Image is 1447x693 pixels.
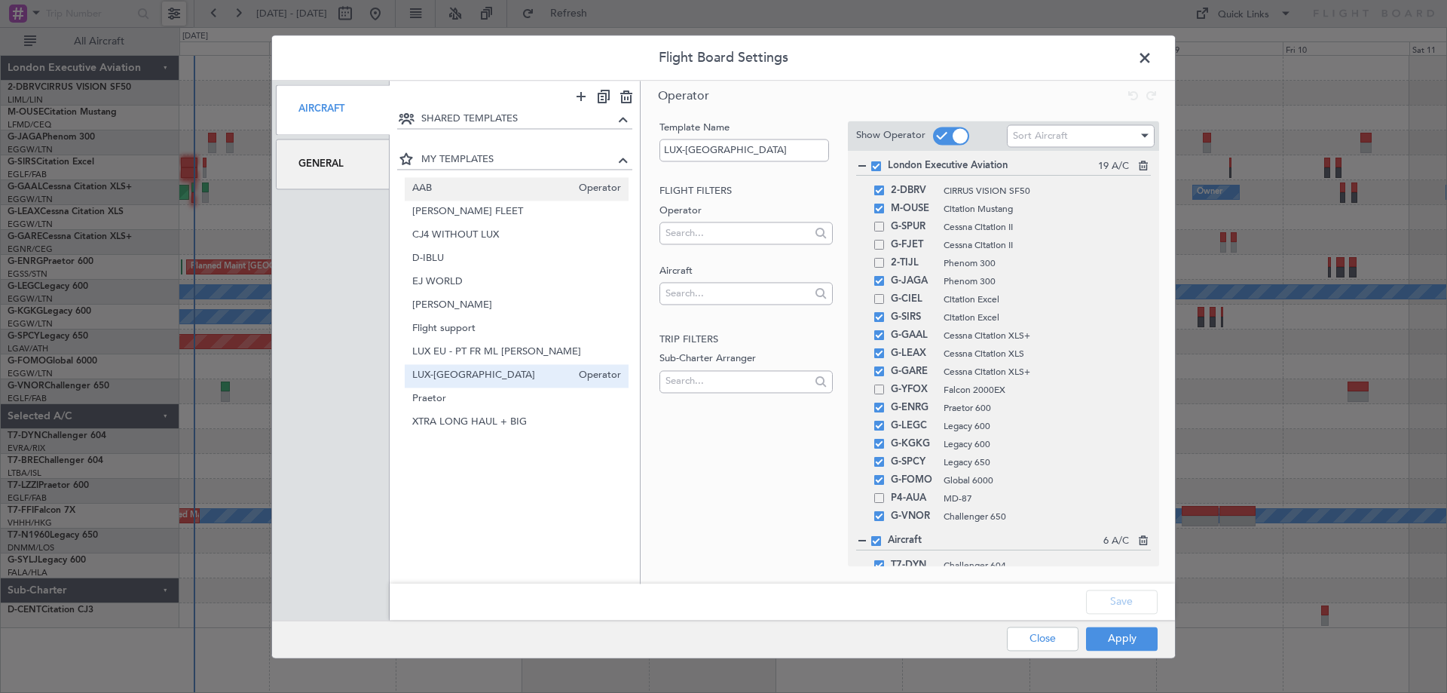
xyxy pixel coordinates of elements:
[571,181,621,197] span: Operator
[421,112,615,127] span: SHARED TEMPLATES
[571,368,621,384] span: Operator
[1013,129,1068,143] span: Sort Aircraft
[891,236,936,254] span: G-FJET
[665,370,809,393] input: Search...
[891,308,936,327] span: G-SIRS
[659,184,832,199] h2: Flight filters
[944,256,1151,270] span: Phenom 300
[944,274,1151,288] span: Phenom 300
[412,298,622,314] span: [PERSON_NAME]
[412,228,622,244] span: CJ4 WITHOUT LUX
[944,184,1151,198] span: CIRRUS VISION SF50
[891,435,936,453] span: G-KGKG
[412,345,622,360] span: LUX EU - PT FR ML [PERSON_NAME]
[891,254,936,272] span: 2-TIJL
[412,181,572,197] span: AAB
[891,471,936,489] span: G-FOMO
[891,272,936,290] span: G-JAGA
[891,200,936,218] span: M-OUSE
[891,417,936,435] span: G-LEGC
[944,347,1151,360] span: Cessna Citation XLS
[944,419,1151,433] span: Legacy 600
[944,365,1151,379] span: Cessna Citation XLS+
[412,415,622,431] span: XTRA LONG HAUL + BIG
[944,559,1136,572] span: Challenger 604
[944,329,1151,342] span: Cessna Citation XLS+
[944,220,1151,234] span: Cessna Citation II
[944,202,1151,216] span: Citation Mustang
[891,489,936,507] span: P4-AUA
[412,368,572,384] span: LUX-[GEOGRAPHIC_DATA]
[888,158,1098,173] span: London Executive Aviation
[944,293,1151,306] span: Citation Excel
[888,533,1103,548] span: Aircraft
[891,399,936,417] span: G-ENRG
[412,321,622,337] span: Flight support
[891,327,936,345] span: G-GAAL
[891,290,936,308] span: G-CIEL
[944,238,1151,252] span: Cessna Citation II
[659,204,832,219] label: Operator
[891,182,936,200] span: 2-DBRV
[659,264,832,279] label: Aircraft
[658,87,709,104] span: Operator
[891,507,936,526] span: G-VNOR
[412,274,622,290] span: EJ WORLD
[276,139,390,189] div: General
[944,383,1151,397] span: Falcon 2000EX
[1098,159,1129,174] span: 19 A/C
[891,345,936,363] span: G-LEAX
[891,453,936,471] span: G-SPCY
[659,121,832,136] label: Template Name
[412,391,622,407] span: Praetor
[412,204,622,220] span: [PERSON_NAME] FLEET
[891,363,936,381] span: G-GARE
[412,251,622,267] span: D-IBLU
[944,492,1151,505] span: MD-87
[856,129,925,144] label: Show Operator
[944,437,1151,451] span: Legacy 600
[276,84,390,135] div: Aircraft
[944,455,1151,469] span: Legacy 650
[1086,627,1158,651] button: Apply
[659,333,832,348] h2: Trip filters
[944,510,1151,523] span: Challenger 650
[1103,534,1129,549] span: 6 A/C
[421,153,615,168] span: MY TEMPLATES
[891,218,936,236] span: G-SPUR
[665,222,809,244] input: Search...
[944,311,1151,324] span: Citation Excel
[891,381,936,399] span: G-YFOX
[659,351,832,366] label: Sub-Charter Arranger
[944,474,1151,487] span: Global 6000
[891,557,936,575] span: T7-DYN
[665,282,809,305] input: Search...
[944,401,1151,415] span: Praetor 600
[272,35,1175,81] header: Flight Board Settings
[1007,627,1078,651] button: Close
